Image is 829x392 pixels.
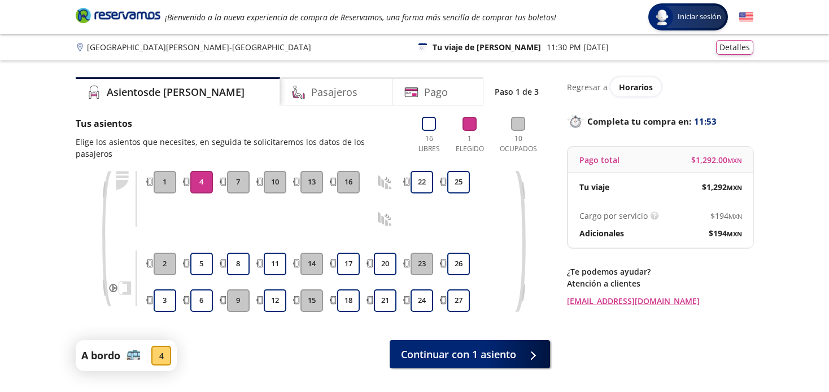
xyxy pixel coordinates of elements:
[76,136,402,160] p: Elige los asientos que necesites, en seguida te solicitaremos los datos de los pasajeros
[424,85,448,100] h4: Pago
[579,181,609,193] p: Tu viaje
[154,253,176,275] button: 2
[264,253,286,275] button: 11
[401,347,516,362] span: Continuar con 1 asiento
[691,154,742,166] span: $ 1,292.00
[300,289,323,312] button: 15
[413,134,444,154] p: 16 Libres
[547,41,609,53] p: 11:30 PM [DATE]
[227,171,250,193] button: 7
[154,289,176,312] button: 3
[337,289,360,312] button: 18
[579,227,624,239] p: Adicionales
[710,210,742,222] span: $ 194
[567,81,608,93] p: Regresar a
[673,11,726,23] span: Iniciar sesión
[300,171,323,193] button: 13
[728,212,742,221] small: MXN
[567,295,753,307] a: [EMAIL_ADDRESS][DOMAIN_NAME]
[579,210,648,222] p: Cargo por servicio
[87,41,311,53] p: [GEOGRAPHIC_DATA][PERSON_NAME] - [GEOGRAPHIC_DATA]
[190,253,213,275] button: 5
[374,253,396,275] button: 20
[495,134,542,154] p: 10 Ocupados
[619,82,653,93] span: Horarios
[337,171,360,193] button: 16
[227,253,250,275] button: 8
[433,41,541,53] p: Tu viaje de [PERSON_NAME]
[76,117,402,130] p: Tus asientos
[337,253,360,275] button: 17
[567,278,753,289] p: Atención a clientes
[107,85,245,100] h4: Asientos de [PERSON_NAME]
[411,171,433,193] button: 22
[447,171,470,193] button: 25
[709,227,742,239] span: $ 194
[567,113,753,129] p: Completa tu compra en :
[264,171,286,193] button: 10
[76,7,160,24] i: Brand Logo
[165,12,556,23] em: ¡Bienvenido a la nueva experiencia de compra de Reservamos, una forma más sencilla de comprar tus...
[727,230,742,238] small: MXN
[495,86,539,98] p: Paso 1 de 3
[567,77,753,96] div: Regresar a ver horarios
[694,115,717,128] span: 11:53
[702,181,742,193] span: $ 1,292
[447,289,470,312] button: 27
[300,253,323,275] button: 14
[739,10,753,24] button: English
[411,253,433,275] button: 23
[76,7,160,27] a: Brand Logo
[727,156,742,165] small: MXN
[151,346,171,365] div: 4
[311,85,357,100] h4: Pasajeros
[447,253,470,275] button: 26
[190,289,213,312] button: 6
[390,340,550,368] button: Continuar con 1 asiento
[227,289,250,312] button: 9
[579,154,619,166] p: Pago total
[727,183,742,192] small: MXN
[374,289,396,312] button: 21
[190,171,213,193] button: 4
[567,266,753,278] p: ¿Te podemos ayudar?
[154,171,176,193] button: 1
[264,289,286,312] button: 12
[81,348,120,363] p: A bordo
[411,289,433,312] button: 24
[716,40,753,55] button: Detalles
[453,134,487,154] p: 1 Elegido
